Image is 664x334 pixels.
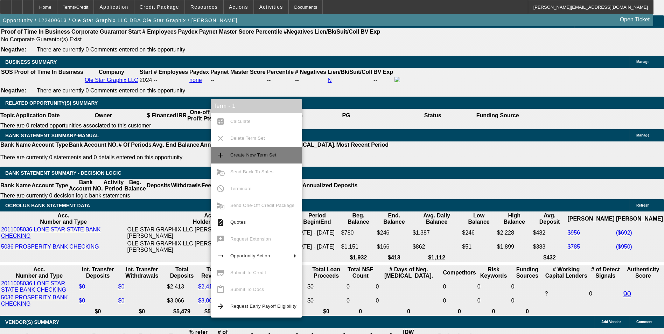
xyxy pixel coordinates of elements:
[567,244,580,250] a: $785
[511,266,544,279] th: Funding Sources
[545,291,548,297] span: Refresh to pull Number of Working Capital Lenders
[511,308,544,315] th: 0
[142,29,177,35] b: # Employees
[341,226,376,239] td: $780
[1,244,99,250] a: 5036 PROSPERITY BANK CHECKING
[69,179,103,192] th: Bank Account NO.
[5,59,57,65] span: BUSINESS SUMMARY
[412,254,461,261] th: $1,112
[167,280,197,293] td: $2,413
[127,226,293,239] td: OLE STAR GRAPHIX LLC [PERSON_NAME] KEY [PERSON_NAME]
[1,47,26,53] b: Negative:
[390,109,476,122] th: Status
[497,226,532,239] td: $2,228
[37,88,185,93] span: There are currently 0 Comments entered on this opportunity
[139,76,153,84] td: 2024
[152,141,200,148] th: Avg. End Balance
[15,109,60,122] th: Application Date
[497,212,532,225] th: High Balance
[187,109,212,122] th: One-off Profit Pts
[1,69,13,76] th: SOS
[341,254,376,261] th: $1,932
[78,308,117,315] th: $0
[5,170,121,176] span: Bank Statement Summary - Decision Logic
[198,266,228,279] th: Total Revenue
[1,294,68,307] a: 5036 PROSPERITY BANK CHECKING
[636,203,649,207] span: Refresh
[341,240,376,253] td: $1,151
[140,69,152,75] b: Start
[442,294,476,307] td: 0
[636,320,652,324] span: Comment
[589,280,622,307] td: 0
[134,0,184,14] button: Credit Package
[254,0,288,14] button: Activities
[5,319,59,325] span: VENDOR(S) SUMMARY
[124,179,146,192] th: Beg. Balance
[462,212,496,225] th: Low Balance
[623,290,631,298] a: 90
[442,308,476,315] th: 0
[295,69,326,75] b: # Negatives
[294,240,340,253] td: [DATE] - [DATE]
[99,4,128,10] span: Application
[198,284,215,290] a: $2,413
[189,77,202,83] a: none
[462,240,496,253] td: $51
[346,266,375,279] th: Sum of the Total NSF Count and Total Overdraft Fee Count from Ocrolus
[118,298,125,304] a: $0
[230,304,296,309] span: Request Early Payoff Eligibility
[189,69,209,75] b: Paydex
[307,294,345,307] td: $0
[476,109,519,122] th: Funding Source
[216,151,225,159] mat-icon: add
[146,179,171,192] th: Deposits
[346,308,375,315] th: 0
[5,133,99,138] span: BANK STATEMENT SUMMARY-MANUAL
[346,294,375,307] td: 0
[567,212,615,225] th: [PERSON_NAME]
[167,294,197,307] td: $3,066
[118,141,152,148] th: # Of Periods
[154,77,158,83] span: --
[533,226,567,239] td: $482
[1,227,101,239] a: 2011005036 LONE STAR STATE BANK CHECKING
[302,179,358,192] th: Annualized Deposits
[128,29,141,35] b: Start
[267,69,294,75] b: Percentile
[230,152,277,158] span: Create New Term Set
[376,294,442,307] td: 0
[216,218,225,227] mat-icon: request_quote
[103,179,124,192] th: Activity Period
[118,284,125,290] a: $0
[127,240,293,253] td: OLE STAR GRAPHIX LLC [PERSON_NAME] KEY [PERSON_NAME]
[0,154,389,161] p: There are currently 0 statements and 0 details entered on this opportunity
[373,69,393,75] b: BV Exp
[477,280,510,293] td: 0
[256,29,282,35] b: Percentile
[118,308,166,315] th: $0
[376,280,442,293] td: 0
[376,308,442,315] th: 0
[533,240,567,253] td: $383
[267,77,294,83] div: --
[211,99,302,113] div: Term - 1
[199,29,254,35] b: Paynet Master Score
[216,302,225,311] mat-icon: arrow_forward
[79,284,85,290] a: $0
[230,220,246,225] span: Quotes
[210,69,265,75] b: Paynet Master Score
[477,308,510,315] th: 0
[336,141,389,148] th: Most Recent Period
[636,60,649,64] span: Manage
[589,266,622,279] th: # of Detect Signals
[154,69,188,75] b: # Employees
[442,280,476,293] td: 0
[167,308,197,315] th: $5,479
[200,141,255,148] th: Annualized Deposits
[511,280,544,293] td: 0
[14,69,84,76] th: Proof of Time In Business
[229,4,248,10] span: Actions
[71,29,127,35] b: Corporate Guarantor
[78,266,117,279] th: Int. Transfer Deposits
